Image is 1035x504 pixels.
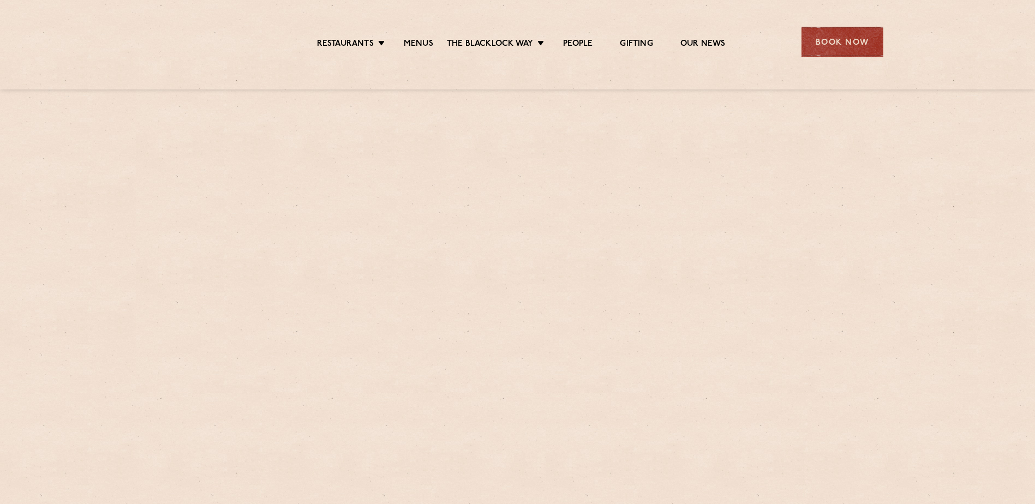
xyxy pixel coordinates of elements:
div: Book Now [801,27,883,57]
a: People [563,39,593,51]
a: Restaurants [317,39,374,51]
img: svg%3E [152,10,247,73]
a: The Blacklock Way [447,39,533,51]
a: Gifting [620,39,653,51]
a: Our News [680,39,726,51]
a: Menus [404,39,433,51]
